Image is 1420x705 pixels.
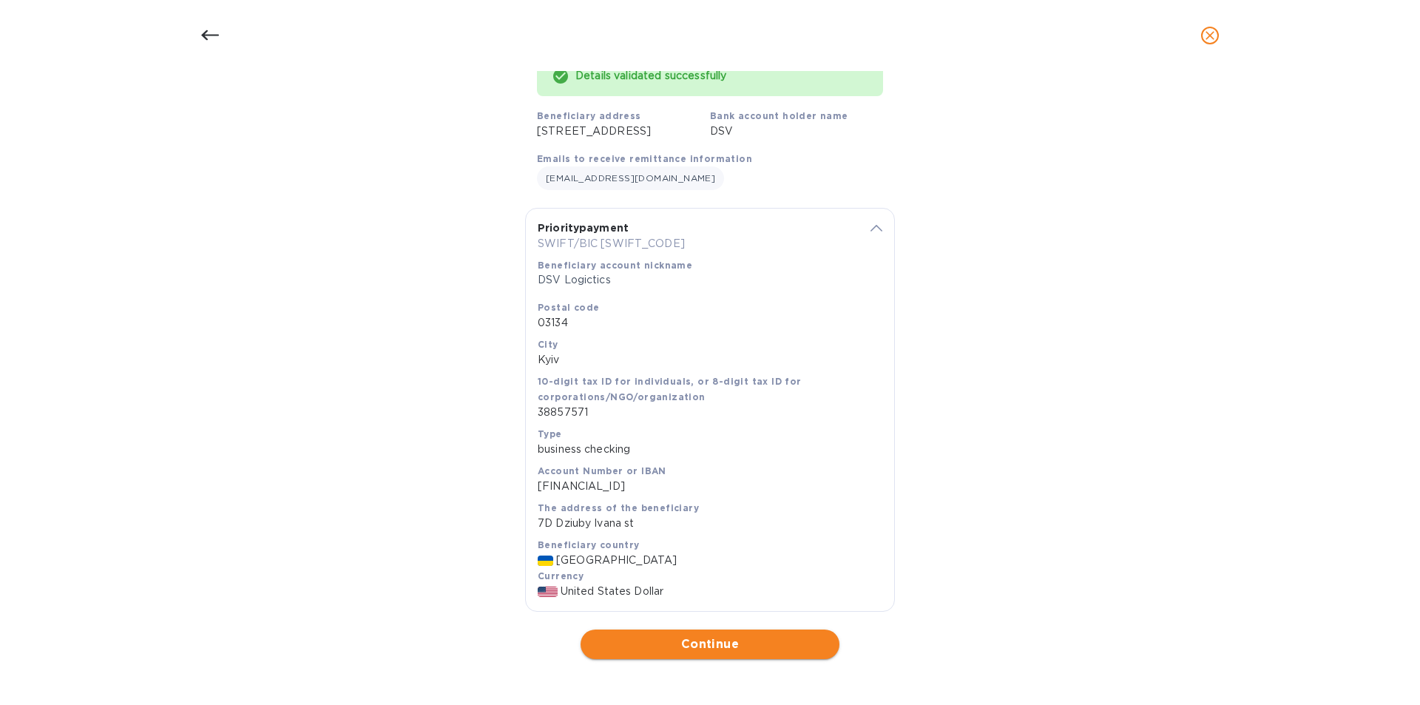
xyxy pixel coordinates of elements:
p: [STREET_ADDRESS] [537,124,710,139]
b: Priority payment [538,222,629,234]
p: Kyiv [538,352,882,368]
b: Account Number or IBAN [538,465,666,476]
button: Continue [581,630,839,659]
b: The address of the beneficiary [538,502,699,513]
b: Beneficiary country [538,539,640,550]
b: 10-digit tax ID for individuals, or 8-digit tax ID for corporations/NGO/organization [538,376,802,402]
span: [GEOGRAPHIC_DATA] [556,554,677,566]
button: close [1192,18,1228,53]
span: Continue [592,635,828,653]
b: Emails to receive remittance information [537,153,752,164]
p: 7D Dziuby Ivana st [538,516,882,531]
span: United States Dollar [561,585,664,597]
b: Type [538,428,562,439]
b: Beneficiary address [537,110,641,121]
span: [EMAIL_ADDRESS][DOMAIN_NAME] [546,172,715,183]
b: City [538,339,558,350]
b: Currency [538,570,584,581]
b: Beneficiary account nickname [538,260,692,271]
p: business checking [538,442,882,457]
p: SWIFT/BIC [SWIFT_CODE] [538,236,853,252]
b: Bank account holder name [710,110,848,121]
p: [FINANCIAL_ID] [538,479,882,494]
p: DSV Logictics [538,272,853,288]
div: Details validated successfully [575,63,868,90]
img: UA [538,556,553,566]
b: Postal code [538,302,599,313]
p: 03134 [538,315,882,331]
img: USD [538,587,558,597]
p: 38857571 [538,405,882,420]
p: DSV [710,124,883,139]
